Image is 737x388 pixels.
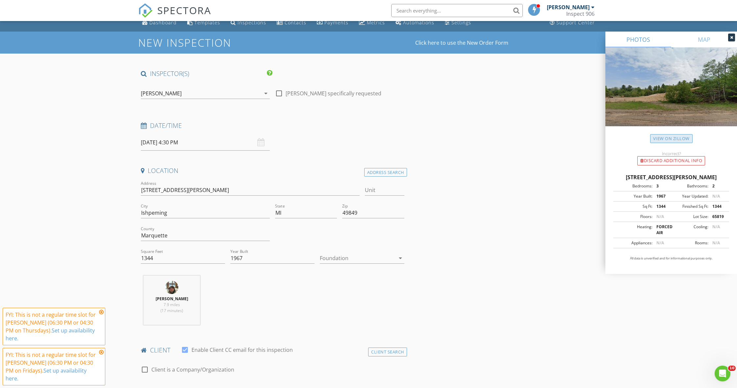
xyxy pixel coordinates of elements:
a: Settings [442,17,474,29]
div: Year Built: [615,193,652,199]
span: (17 minutes) [161,308,183,313]
div: 1344 [708,204,727,209]
a: Inspections [228,17,269,29]
div: Inspections [238,19,266,26]
span: 10 [728,366,736,371]
div: 1344 [652,204,671,209]
input: Search everything... [391,4,523,17]
span: 7.9 miles [164,302,180,307]
div: Settings [451,19,471,26]
span: N/A [656,240,664,246]
div: [PERSON_NAME] [547,4,590,11]
div: Automations [403,19,434,26]
div: Floors: [615,214,652,220]
div: FYI: This is not a regular time slot for [PERSON_NAME] (06:30 PM or 04:30 PM on Fridays). [6,351,97,382]
input: Select date [141,134,270,151]
i: arrow_drop_down [396,254,404,262]
a: View on Zillow [650,134,693,143]
h1: New Inspection [138,37,284,48]
div: 2 [708,183,727,189]
img: streetview [605,47,737,142]
a: Automations (Basic) [393,17,437,29]
label: Enable Client CC email for this inspection [191,347,293,353]
h4: INSPECTOR(S) [141,69,272,78]
div: Discard Additional info [637,156,705,165]
i: arrow_drop_down [262,89,270,97]
a: SPECTORA [138,9,211,23]
a: Support Center [547,17,597,29]
a: Metrics [356,17,388,29]
span: N/A [712,240,720,246]
p: All data is unverified and for informational purposes only. [613,256,729,261]
div: Address Search [364,168,407,177]
iframe: Intercom live chat [715,366,730,381]
a: MAP [671,32,737,47]
div: Client Search [368,348,407,356]
div: Finished Sq Ft: [671,204,708,209]
label: Client is a Company/Organization [151,366,234,373]
div: Bedrooms: [615,183,652,189]
div: FYI: This is not a regular time slot for [PERSON_NAME] (06:30 PM or 04:30 PM on Thursdays). [6,311,97,342]
div: [STREET_ADDRESS][PERSON_NAME] [613,173,729,181]
div: Inspect 906 [566,11,595,17]
div: Rooms: [671,240,708,246]
div: Contacts [285,19,306,26]
a: Payments [314,17,351,29]
div: 1967 [652,193,671,199]
div: FORCED AIR [652,224,671,236]
div: Heating: [615,224,652,236]
div: 65819 [708,214,727,220]
img: 57296967038__0cf076e8ed8048cb916dca8779f7457d.fullsizerender.jpg [165,281,178,294]
a: PHOTOS [605,32,671,47]
a: Contacts [274,17,309,29]
a: Click here to use the New Order Form [415,40,508,45]
div: 3 [652,183,671,189]
span: N/A [712,224,720,230]
h4: Date/Time [141,121,404,130]
div: Lot Size: [671,214,708,220]
div: [PERSON_NAME] [141,90,182,96]
div: Cooling: [671,224,708,236]
div: Year Updated: [671,193,708,199]
div: Incorrect? [605,151,737,156]
label: [PERSON_NAME] specifically requested [286,90,381,97]
h4: client [141,346,404,354]
strong: [PERSON_NAME] [156,296,188,302]
div: Bathrooms: [671,183,708,189]
div: Support Center [556,19,595,26]
span: SPECTORA [157,3,211,17]
span: N/A [712,193,720,199]
div: Appliances: [615,240,652,246]
div: Payments [324,19,348,26]
h4: Location [141,166,404,175]
a: Set up availability here. [6,367,87,382]
div: Sq Ft: [615,204,652,209]
img: The Best Home Inspection Software - Spectora [138,3,153,18]
div: Metrics [367,19,385,26]
span: N/A [656,214,664,219]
